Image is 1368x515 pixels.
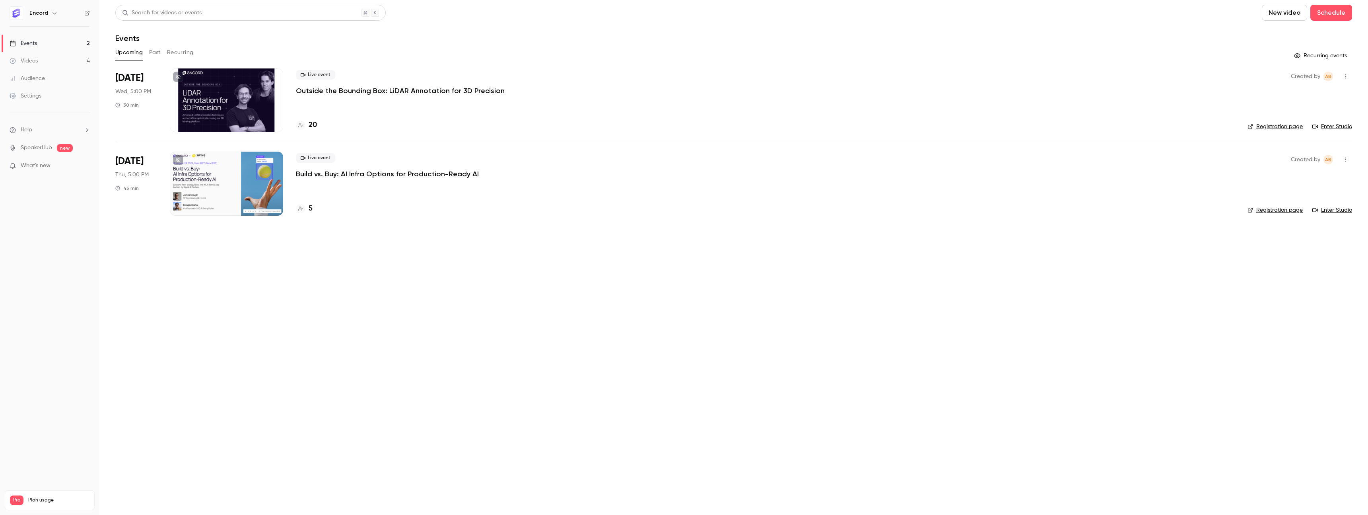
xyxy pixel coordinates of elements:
[21,162,51,170] span: What's new
[115,68,157,132] div: Aug 20 Wed, 5:00 PM (Europe/London)
[1290,49,1352,62] button: Recurring events
[296,70,335,80] span: Live event
[1323,72,1333,81] span: Annabel Benjamin
[1291,72,1320,81] span: Created by
[115,155,144,168] span: [DATE]
[1325,72,1331,81] span: AB
[57,144,73,152] span: new
[115,171,149,179] span: Thu, 5:00 PM
[1312,206,1352,214] a: Enter Studio
[115,152,157,215] div: Aug 28 Thu, 5:00 PM (Europe/London)
[115,185,139,191] div: 45 min
[21,126,32,134] span: Help
[309,203,313,214] h4: 5
[28,497,89,503] span: Plan usage
[309,120,317,131] h4: 20
[1312,123,1352,131] a: Enter Studio
[10,74,45,82] div: Audience
[115,88,151,96] span: Wed, 5:00 PM
[115,102,139,108] div: 30 min
[10,126,90,134] li: help-dropdown-opener
[10,495,23,505] span: Pro
[115,46,143,59] button: Upcoming
[296,169,479,179] a: Build vs. Buy: AI Infra Options for Production-Ready AI
[1248,123,1303,131] a: Registration page
[10,7,23,20] img: Encord
[115,33,140,43] h1: Events
[1291,155,1320,164] span: Created by
[122,9,202,17] div: Search for videos or events
[296,153,335,163] span: Live event
[1262,5,1307,21] button: New video
[1248,206,1303,214] a: Registration page
[1325,155,1331,164] span: AB
[296,86,505,96] a: Outside the Bounding Box: LiDAR Annotation for 3D Precision
[296,203,313,214] a: 5
[167,46,194,59] button: Recurring
[80,162,90,170] iframe: Noticeable Trigger
[10,57,38,65] div: Videos
[1323,155,1333,164] span: Annabel Benjamin
[1310,5,1352,21] button: Schedule
[29,9,48,17] h6: Encord
[21,144,52,152] a: SpeakerHub
[10,39,37,47] div: Events
[115,72,144,84] span: [DATE]
[10,92,41,100] div: Settings
[149,46,161,59] button: Past
[296,120,317,131] a: 20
